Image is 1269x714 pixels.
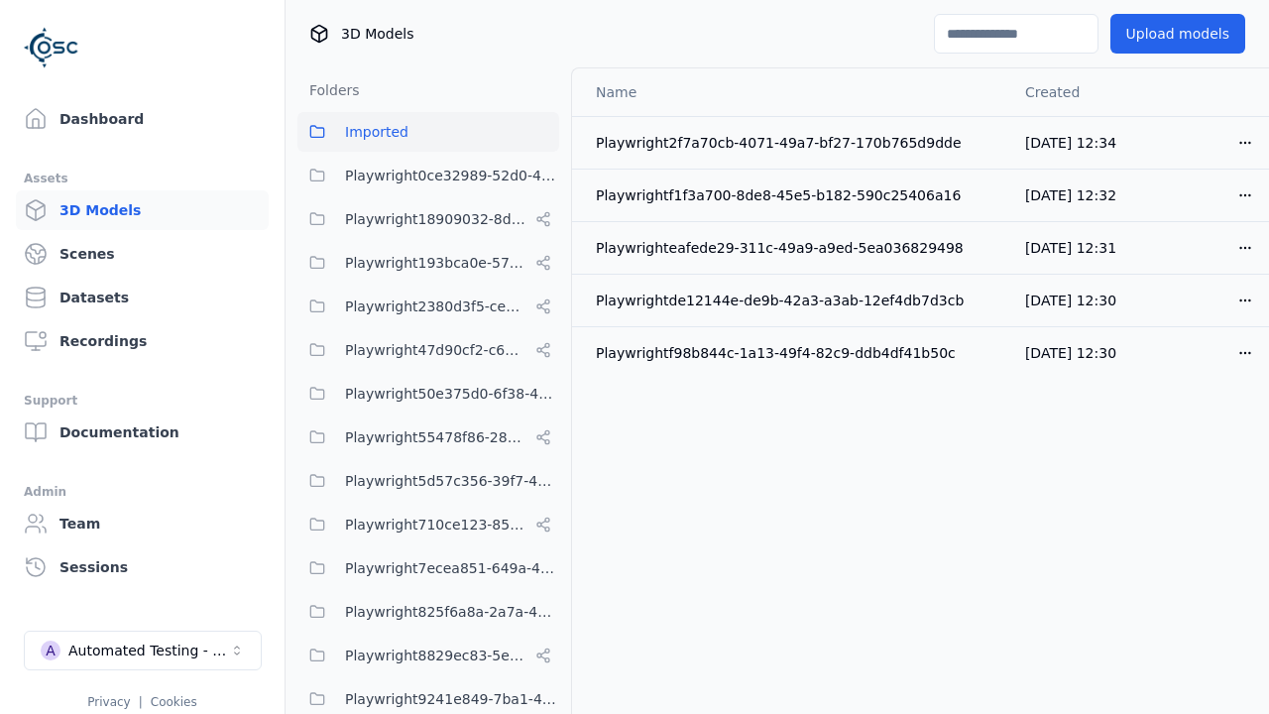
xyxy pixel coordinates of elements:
div: Automated Testing - Playwright [68,641,229,660]
th: Created [1009,68,1141,116]
button: Playwright2380d3f5-cebf-494e-b965-66be4d67505e [297,287,559,326]
a: Recordings [16,321,269,361]
span: Playwright5d57c356-39f7-47ed-9ab9-d0409ac6cddc [345,469,559,493]
a: Privacy [87,695,130,709]
span: 3D Models [341,24,413,44]
a: 3D Models [16,190,269,230]
span: [DATE] 12:31 [1025,240,1116,256]
span: Playwright18909032-8d07-45c5-9c81-9eec75d0b16b [345,207,527,231]
span: Playwright8829ec83-5e68-4376-b984-049061a310ed [345,644,527,667]
button: Playwright18909032-8d07-45c5-9c81-9eec75d0b16b [297,199,559,239]
button: Playwright0ce32989-52d0-45cf-b5b9-59d5033d313a [297,156,559,195]
div: Admin [24,480,261,504]
a: Cookies [151,695,197,709]
div: Support [24,389,261,413]
a: Datasets [16,278,269,317]
button: Playwright710ce123-85fd-4f8c-9759-23c3308d8830 [297,505,559,544]
span: Playwright2380d3f5-cebf-494e-b965-66be4d67505e [345,295,527,318]
span: [DATE] 12:34 [1025,135,1116,151]
span: [DATE] 12:30 [1025,293,1116,308]
a: Dashboard [16,99,269,139]
span: [DATE] 12:32 [1025,187,1116,203]
img: Logo [24,20,79,75]
span: Playwright710ce123-85fd-4f8c-9759-23c3308d8830 [345,513,527,536]
h3: Folders [297,80,360,100]
span: Playwright50e375d0-6f38-48a7-96e0-b0dcfa24b72f [345,382,559,406]
div: Assets [24,167,261,190]
a: Documentation [16,413,269,452]
span: | [139,695,143,709]
span: Playwright9241e849-7ba1-474f-9275-02cfa81d37fc [345,687,559,711]
button: Playwright8829ec83-5e68-4376-b984-049061a310ed [297,636,559,675]
div: Playwrightf98b844c-1a13-49f4-82c9-ddb4df41b50c [596,343,993,363]
div: Playwrightf1f3a700-8de8-45e5-b182-590c25406a16 [596,185,993,205]
a: Team [16,504,269,543]
div: Playwrighteafede29-311c-49a9-a9ed-5ea036829498 [596,238,993,258]
button: Playwright47d90cf2-c635-4353-ba3b-5d4538945666 [297,330,559,370]
span: Playwright47d90cf2-c635-4353-ba3b-5d4538945666 [345,338,527,362]
a: Scenes [16,234,269,274]
span: Playwright193bca0e-57fa-418d-8ea9-45122e711dc7 [345,251,527,275]
span: Playwright0ce32989-52d0-45cf-b5b9-59d5033d313a [345,164,559,187]
span: Playwright825f6a8a-2a7a-425c-94f7-650318982f69 [345,600,559,624]
span: [DATE] 12:30 [1025,345,1116,361]
button: Playwright50e375d0-6f38-48a7-96e0-b0dcfa24b72f [297,374,559,414]
button: Playwright55478f86-28dc-49b8-8d1f-c7b13b14578c [297,417,559,457]
button: Playwright7ecea851-649a-419a-985e-fcff41a98b20 [297,548,559,588]
a: Sessions [16,547,269,587]
div: Playwright2f7a70cb-4071-49a7-bf27-170b765d9dde [596,133,993,153]
div: A [41,641,60,660]
span: Playwright55478f86-28dc-49b8-8d1f-c7b13b14578c [345,425,527,449]
button: Playwright193bca0e-57fa-418d-8ea9-45122e711dc7 [297,243,559,283]
button: Playwright825f6a8a-2a7a-425c-94f7-650318982f69 [297,592,559,632]
button: Select a workspace [24,631,262,670]
span: Playwright7ecea851-649a-419a-985e-fcff41a98b20 [345,556,559,580]
button: Playwright5d57c356-39f7-47ed-9ab9-d0409ac6cddc [297,461,559,501]
th: Name [572,68,1009,116]
div: Playwrightde12144e-de9b-42a3-a3ab-12ef4db7d3cb [596,291,993,310]
button: Imported [297,112,559,152]
button: Upload models [1110,14,1245,54]
span: Imported [345,120,408,144]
